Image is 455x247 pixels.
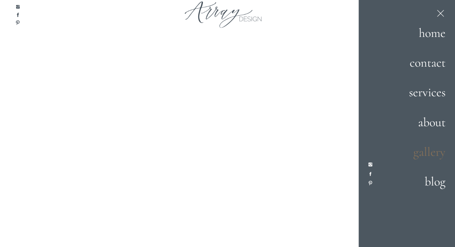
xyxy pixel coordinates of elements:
[200,22,246,39] button: Subscribe
[394,23,445,43] a: home
[395,142,445,162] a: gallery
[362,172,445,192] a: blog
[233,189,296,216] i: Unique
[208,28,238,33] span: Subscribe
[287,216,351,242] i: Joyfully
[394,83,445,102] a: services
[394,53,445,73] a: contact
[388,113,445,132] a: about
